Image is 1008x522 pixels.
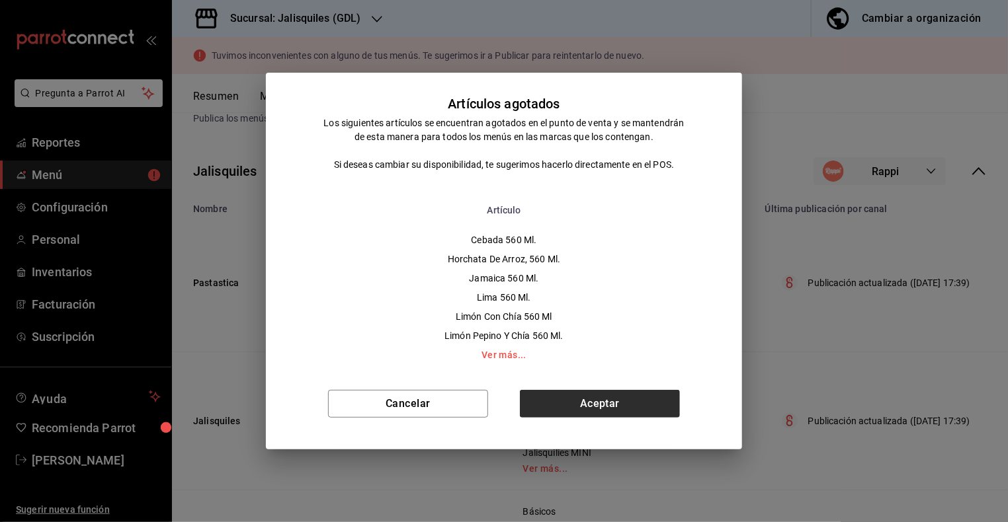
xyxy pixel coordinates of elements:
[448,252,560,266] div: Horchata De Arroz, 560 Ml.
[323,116,684,172] div: Los siguientes artículos se encuentran agotados en el punto de venta y se mantendrán de esta mane...
[520,390,680,418] button: Aceptar
[444,329,564,343] div: Limón Pepino Y Chía 560 Ml.
[448,94,560,114] div: Artículos agotados
[456,310,552,324] div: Limón Con Chía 560 Ml
[328,390,488,418] button: Cancelar
[477,291,531,305] div: Lima 560 Ml.
[470,272,539,285] div: Jamaica 560 Ml.
[482,350,526,360] a: Ver más...
[487,204,521,217] div: Artículo
[472,233,537,247] div: Cebada 560 Ml.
